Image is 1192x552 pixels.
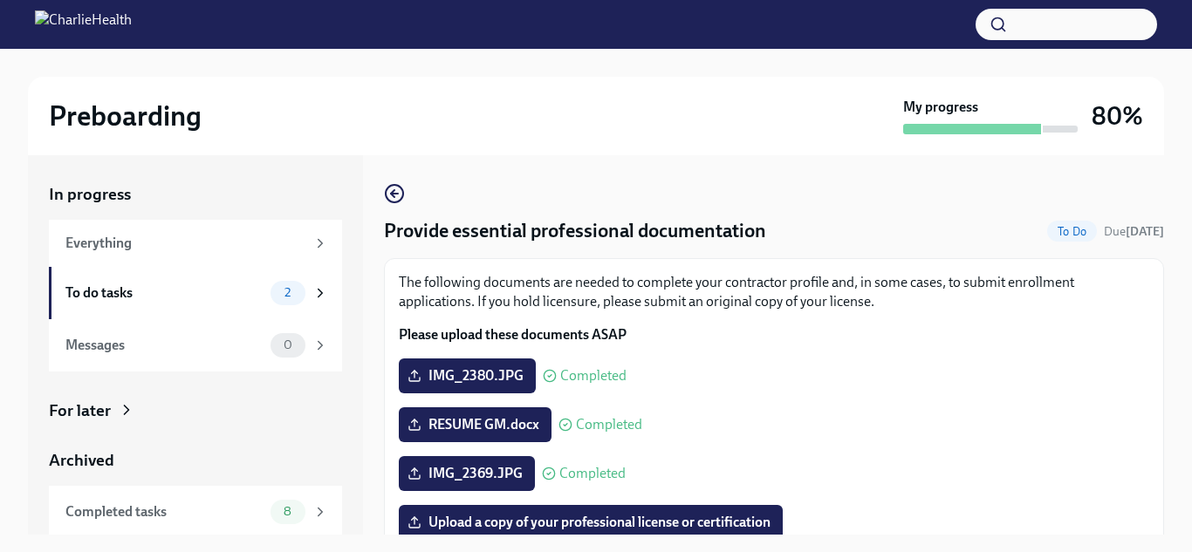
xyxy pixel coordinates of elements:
span: RESUME GM.docx [411,416,539,433]
label: IMG_2369.JPG [399,456,535,491]
span: Upload a copy of your professional license or certification [411,514,771,531]
strong: [DATE] [1126,224,1164,239]
h4: Provide essential professional documentation [384,218,766,244]
span: September 8th, 2025 09:00 [1104,223,1164,240]
span: Due [1104,224,1164,239]
div: To do tasks [65,283,264,303]
h2: Preboarding [49,99,202,133]
p: The following documents are needed to complete your contractor profile and, in some cases, to sub... [399,273,1149,311]
label: RESUME GM.docx [399,407,551,442]
h3: 80% [1092,100,1143,132]
span: 0 [273,338,303,351]
label: Upload a copy of your professional license or certification [399,505,783,540]
strong: Please upload these documents ASAP [399,326,627,343]
div: Completed tasks [65,502,264,521]
span: Completed [560,369,627,383]
strong: My progress [903,98,978,117]
span: IMG_2369.JPG [411,465,523,482]
a: Completed tasks8 [49,486,342,538]
span: Completed [559,467,626,480]
a: To do tasks2 [49,267,342,319]
div: For later [49,399,111,422]
span: 8 [273,505,302,518]
span: To Do [1047,225,1097,238]
div: Messages [65,336,264,355]
span: Completed [576,418,642,432]
a: Everything [49,220,342,267]
a: Archived [49,449,342,472]
div: Everything [65,234,305,253]
span: 2 [274,286,301,299]
a: For later [49,399,342,422]
a: Messages0 [49,319,342,371]
span: IMG_2380.JPG [411,367,524,385]
label: IMG_2380.JPG [399,358,536,393]
img: CharlieHealth [35,10,132,38]
a: In progress [49,183,342,206]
